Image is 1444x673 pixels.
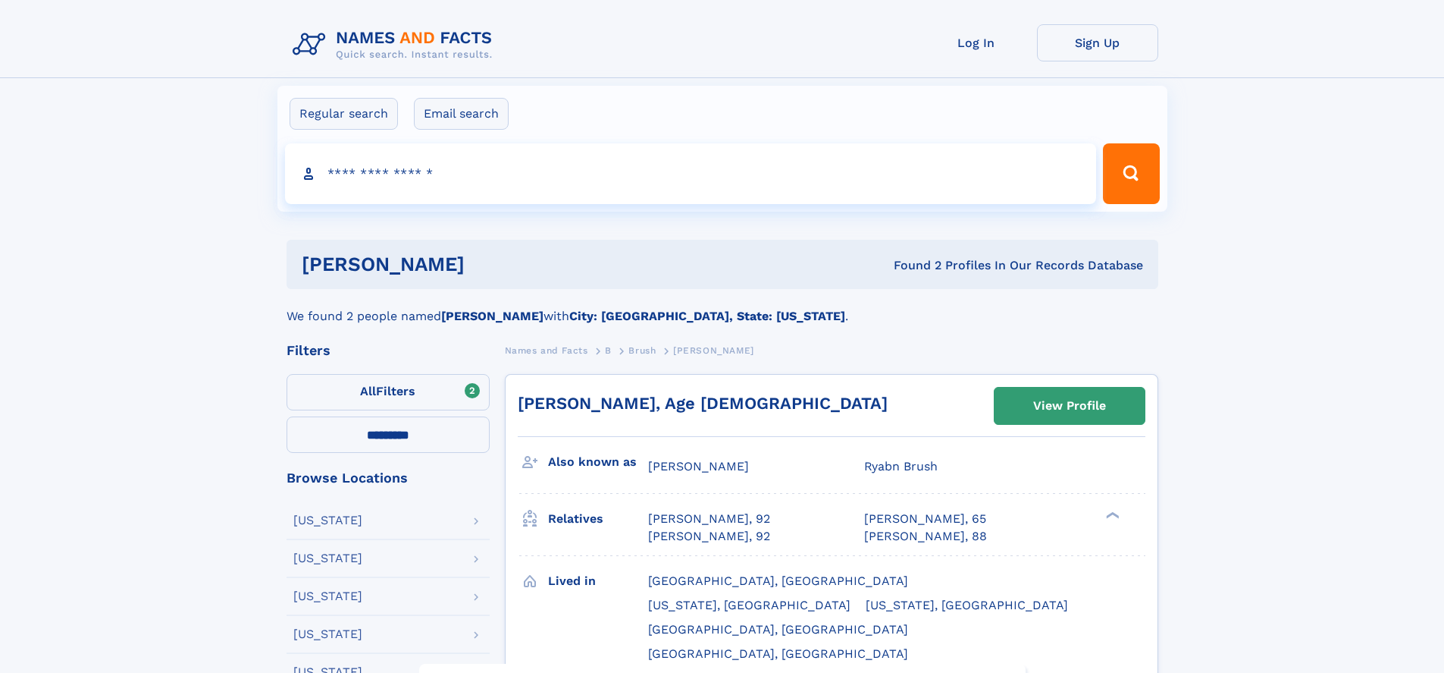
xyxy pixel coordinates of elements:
span: All [360,384,376,398]
span: [US_STATE], [GEOGRAPHIC_DATA] [648,598,850,612]
span: B [605,345,612,356]
div: [US_STATE] [293,514,362,527]
a: [PERSON_NAME], Age [DEMOGRAPHIC_DATA] [518,394,888,413]
div: Found 2 Profiles In Our Records Database [679,257,1143,274]
div: [US_STATE] [293,590,362,602]
img: Logo Names and Facts [287,24,505,65]
div: Filters [287,344,490,357]
div: ❯ [1102,511,1120,520]
a: Sign Up [1037,24,1158,61]
div: [US_STATE] [293,552,362,565]
a: [PERSON_NAME], 92 [648,511,770,527]
a: [PERSON_NAME], 88 [864,528,987,545]
h3: Also known as [548,449,648,475]
a: Names and Facts [505,341,588,360]
div: We found 2 people named with . [287,289,1158,325]
button: Search Button [1103,143,1159,204]
span: Ryabn Brush [864,459,938,473]
div: [US_STATE] [293,628,362,640]
b: City: [GEOGRAPHIC_DATA], State: [US_STATE] [569,309,845,323]
input: search input [285,143,1097,204]
label: Filters [287,374,490,410]
span: [PERSON_NAME] [648,459,749,473]
span: [GEOGRAPHIC_DATA], [GEOGRAPHIC_DATA] [648,622,908,637]
div: View Profile [1033,388,1106,423]
a: B [605,341,612,360]
div: Browse Locations [287,471,490,485]
a: Brush [628,341,656,360]
label: Regular search [290,98,398,130]
span: [PERSON_NAME] [673,345,754,356]
h3: Lived in [548,568,648,594]
h3: Relatives [548,506,648,532]
a: [PERSON_NAME], 65 [864,511,986,527]
span: Brush [628,345,656,356]
a: View Profile [995,388,1145,424]
h1: [PERSON_NAME] [302,255,679,274]
label: Email search [414,98,509,130]
span: [US_STATE], [GEOGRAPHIC_DATA] [866,598,1068,612]
a: Log In [916,24,1037,61]
span: [GEOGRAPHIC_DATA], [GEOGRAPHIC_DATA] [648,646,908,661]
a: [PERSON_NAME], 92 [648,528,770,545]
span: [GEOGRAPHIC_DATA], [GEOGRAPHIC_DATA] [648,574,908,588]
b: [PERSON_NAME] [441,309,543,323]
